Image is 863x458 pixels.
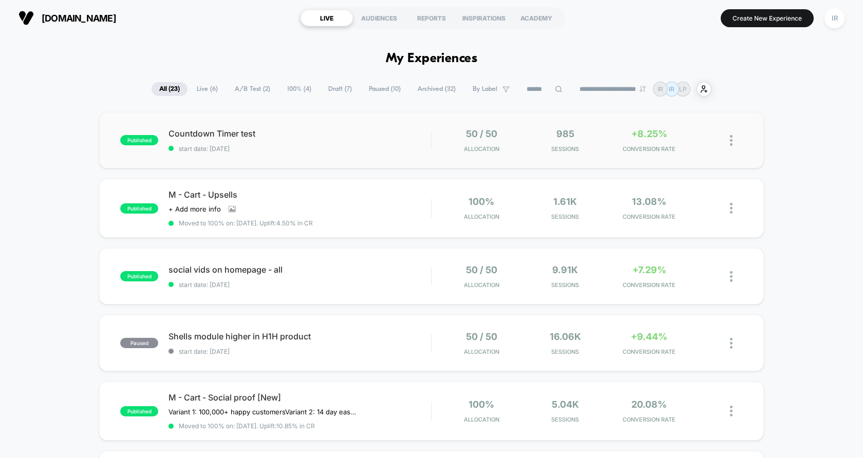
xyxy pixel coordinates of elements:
p: LP [679,85,687,93]
div: REPORTS [405,10,458,26]
span: start date: [DATE] [168,348,431,355]
span: Variant 1: 100,000+ happy customersVariant 2: 14 day easy returns (paused) [168,408,359,416]
span: Sessions [526,348,605,355]
span: social vids on homepage - all [168,264,431,275]
span: published [120,406,158,416]
span: 5.04k [552,399,579,410]
span: Sessions [526,145,605,152]
span: 50 / 50 [466,128,497,139]
span: 9.91k [552,264,578,275]
div: INSPIRATIONS [458,10,510,26]
span: Allocation [464,281,499,289]
span: paused [120,338,158,348]
span: Allocation [464,416,499,423]
button: [DOMAIN_NAME] [15,10,119,26]
span: start date: [DATE] [168,145,431,152]
img: close [730,338,733,349]
span: + Add more info [168,205,221,213]
span: By Label [473,85,497,93]
button: IR [821,8,848,29]
span: published [120,203,158,214]
img: end [640,86,646,92]
span: 100% [468,399,494,410]
span: 13.08% [632,196,666,207]
span: 985 [556,128,574,139]
span: Shells module higher in H1H product [168,331,431,341]
span: 16.06k [550,331,581,342]
span: start date: [DATE] [168,281,431,289]
div: IR [824,8,845,28]
span: Sessions [526,416,605,423]
span: 50 / 50 [466,264,497,275]
span: 100% ( 4 ) [279,82,319,96]
span: Archived ( 32 ) [410,82,463,96]
span: Allocation [464,213,499,220]
img: close [730,271,733,282]
span: Paused ( 10 ) [361,82,408,96]
img: close [730,406,733,416]
span: Allocation [464,145,499,152]
span: published [120,135,158,145]
span: Sessions [526,281,605,289]
span: CONVERSION RATE [610,281,688,289]
img: close [730,203,733,214]
span: Countdown Timer test [168,128,431,139]
span: 1.61k [553,196,577,207]
span: [DOMAIN_NAME] [42,13,116,24]
span: Sessions [526,213,605,220]
div: ACADEMY [510,10,562,26]
span: CONVERSION RATE [610,348,688,355]
img: close [730,135,733,146]
span: All ( 23 ) [152,82,187,96]
h1: My Experiences [386,51,478,66]
span: CONVERSION RATE [610,145,688,152]
span: +7.29% [632,264,666,275]
span: CONVERSION RATE [610,213,688,220]
span: published [120,271,158,281]
span: 20.08% [631,399,667,410]
span: +8.25% [631,128,667,139]
img: Visually logo [18,10,34,26]
span: 100% [468,196,494,207]
div: LIVE [301,10,353,26]
span: CONVERSION RATE [610,416,688,423]
p: IR [669,85,674,93]
span: Moved to 100% on: [DATE] . Uplift: 10.85% in CR [179,422,315,430]
div: AUDIENCES [353,10,405,26]
span: +9.44% [631,331,667,342]
p: IR [658,85,663,93]
span: Draft ( 7 ) [321,82,360,96]
span: M - Cart - Social proof [New] [168,392,431,403]
span: Moved to 100% on: [DATE] . Uplift: 4.50% in CR [179,219,313,227]
button: Create New Experience [721,9,814,27]
span: Allocation [464,348,499,355]
span: M - Cart - Upsells [168,189,431,200]
span: A/B Test ( 2 ) [227,82,278,96]
span: 50 / 50 [466,331,497,342]
span: Live ( 6 ) [189,82,226,96]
